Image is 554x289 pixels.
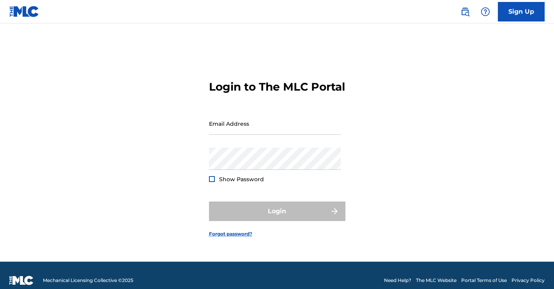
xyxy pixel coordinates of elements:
[209,80,345,94] h3: Login to The MLC Portal
[457,4,473,20] a: Public Search
[9,276,34,285] img: logo
[460,7,470,16] img: search
[512,277,545,284] a: Privacy Policy
[481,7,490,16] img: help
[43,277,133,284] span: Mechanical Licensing Collective © 2025
[384,277,411,284] a: Need Help?
[219,176,264,183] span: Show Password
[498,2,545,21] a: Sign Up
[478,4,493,20] div: Help
[416,277,457,284] a: The MLC Website
[209,230,252,237] a: Forgot password?
[461,277,507,284] a: Portal Terms of Use
[9,6,39,17] img: MLC Logo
